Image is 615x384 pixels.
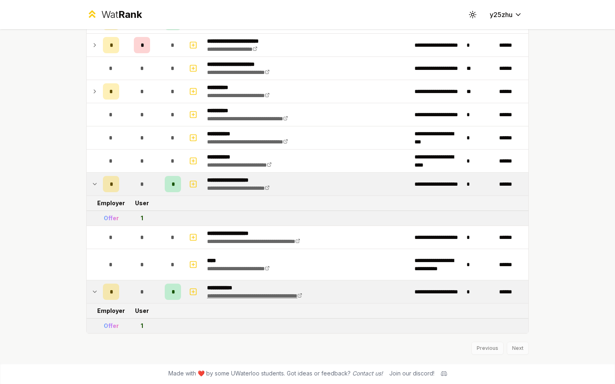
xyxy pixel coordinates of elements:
a: WatRank [86,8,142,21]
span: Made with ❤️ by some UWaterloo students. Got ideas or feedback? [168,369,383,377]
td: Employer [100,304,122,318]
div: Offer [104,214,119,222]
span: y25zhu [490,10,512,20]
td: Employer [100,196,122,210]
button: y25zhu [483,7,529,22]
div: 1 [141,214,143,222]
div: 1 [141,322,143,330]
span: Rank [118,9,142,20]
a: Contact us! [352,370,383,377]
div: Wat [101,8,142,21]
td: User [122,304,161,318]
div: Join our discord! [389,369,434,377]
div: Offer [104,322,119,330]
td: User [122,196,161,210]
